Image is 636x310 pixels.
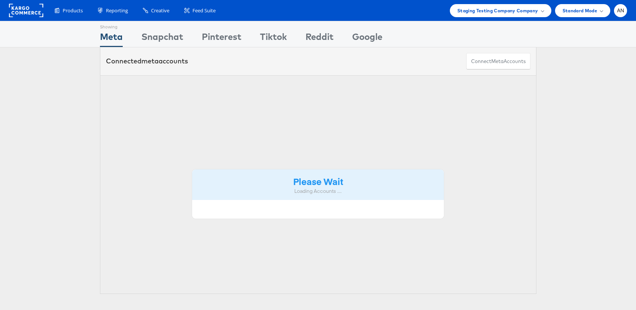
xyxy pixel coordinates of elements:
[202,30,241,47] div: Pinterest
[260,30,287,47] div: Tiktok
[491,58,504,65] span: meta
[293,175,343,187] strong: Please Wait
[457,7,538,15] span: Staging Testing Company Company
[466,53,530,70] button: ConnectmetaAccounts
[100,30,123,47] div: Meta
[100,21,123,30] div: Showing
[192,7,216,14] span: Feed Suite
[151,7,169,14] span: Creative
[63,7,83,14] span: Products
[141,57,159,65] span: meta
[617,8,624,13] span: AN
[563,7,597,15] span: Standard Mode
[106,56,188,66] div: Connected accounts
[141,30,183,47] div: Snapchat
[198,188,439,195] div: Loading Accounts ....
[352,30,382,47] div: Google
[306,30,333,47] div: Reddit
[106,7,128,14] span: Reporting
